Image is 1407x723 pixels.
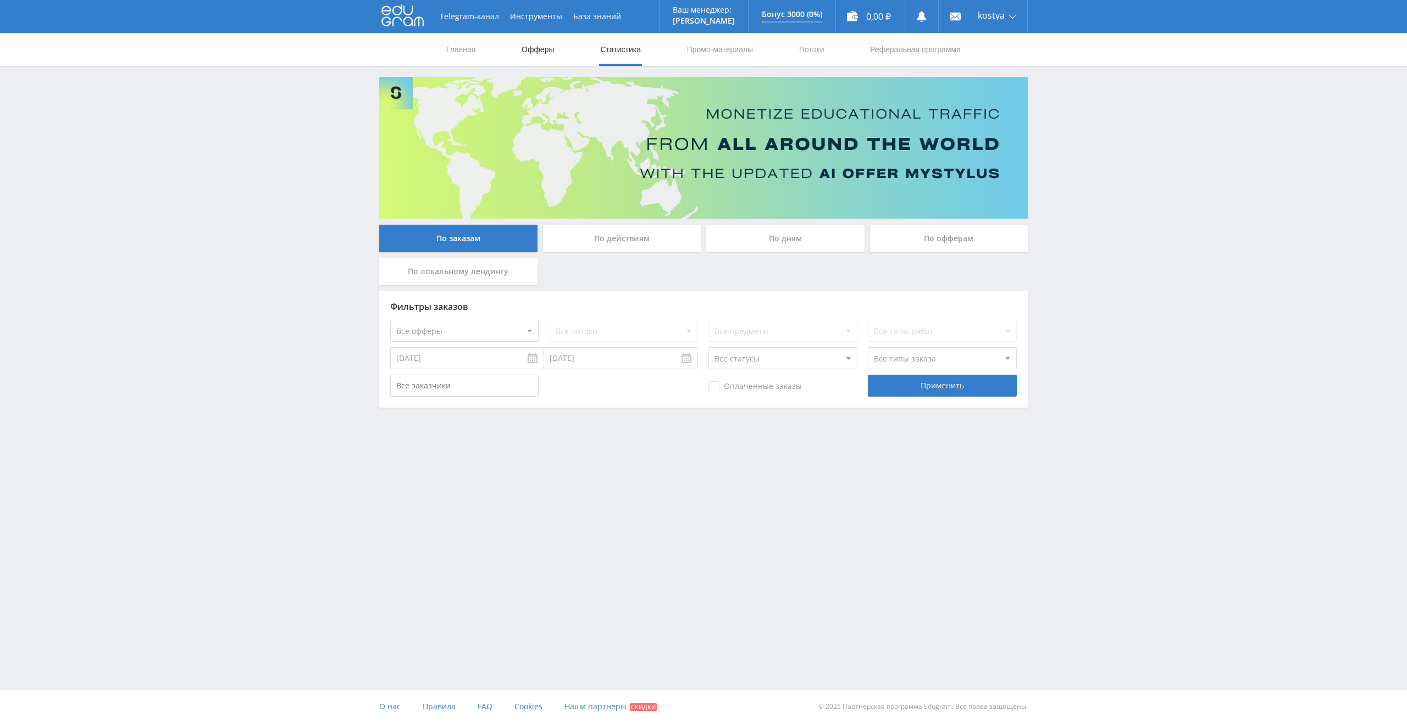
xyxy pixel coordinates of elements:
[686,33,754,66] a: Промо-материалы
[762,10,822,19] p: Бонус 3000 (0%)
[869,33,962,66] a: Реферальная программа
[379,690,401,723] a: О нас
[706,225,865,252] div: По дням
[423,701,456,711] span: Правила
[478,701,492,711] span: FAQ
[564,690,657,723] a: Наши партнеры Скидки
[423,690,456,723] a: Правила
[520,33,556,66] a: Офферы
[379,258,538,285] div: По локальному лендингу
[673,5,735,14] p: Ваш менеджер:
[978,11,1005,20] span: kostya
[390,375,539,397] input: Все заказчики
[543,225,701,252] div: По действиям
[564,701,627,711] span: Наши партнеры
[599,33,642,66] a: Статистика
[798,33,826,66] a: Потоки
[514,701,542,711] span: Cookies
[868,375,1016,397] div: Применить
[630,703,657,711] span: Скидки
[379,77,1028,219] img: Banner
[673,16,735,25] p: [PERSON_NAME]
[514,690,542,723] a: Cookies
[708,381,802,392] span: Оплаченные заказы
[445,33,477,66] a: Главная
[709,690,1028,723] div: © 2025 Партнёрская программа Edugram. Все права защищены.
[390,302,1017,312] div: Фильтры заказов
[379,225,538,252] div: По заказам
[870,225,1028,252] div: По офферам
[379,701,401,711] span: О нас
[478,690,492,723] a: FAQ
